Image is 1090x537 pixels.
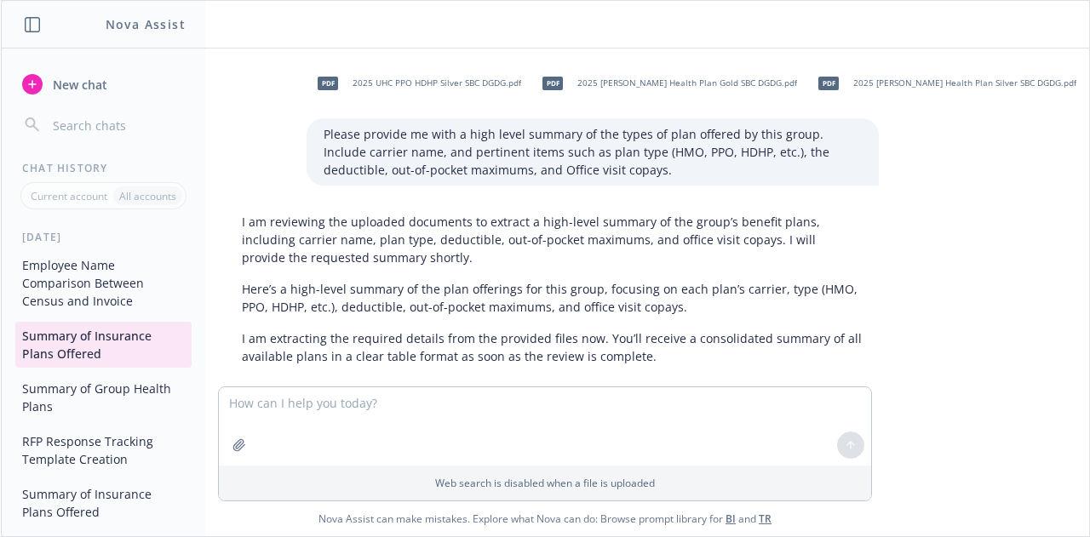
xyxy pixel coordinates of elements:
[15,427,192,473] button: RFP Response Tracking Template Creation
[49,113,185,137] input: Search chats
[2,161,205,175] div: Chat History
[726,511,736,526] a: BI
[31,189,107,203] p: Current account
[853,77,1076,89] span: 2025 [PERSON_NAME] Health Plan Silver SBC DGDG.pdf
[318,501,772,536] span: Nova Assist can make mistakes. Explore what Nova can do: Browse prompt library for and
[106,15,186,33] h1: Nova Assist
[759,511,772,526] a: TR
[577,77,797,89] span: 2025 [PERSON_NAME] Health Plan Gold SBC DGDG.pdf
[542,77,563,89] span: pdf
[242,329,862,365] p: I am extracting the required details from the provided files now. You’ll receive a consolidated s...
[49,76,107,94] span: New chat
[807,62,1080,105] div: pdf2025 [PERSON_NAME] Health Plan Silver SBC DGDG.pdf
[15,480,192,526] button: Summary of Insurance Plans Offered
[15,69,192,100] button: New chat
[242,213,862,266] p: I am reviewing the uploaded documents to extract a high-level summary of the group’s benefit plan...
[15,374,192,420] button: Summary of Group Health Plans
[818,77,839,89] span: pdf
[15,322,192,368] button: Summary of Insurance Plans Offered
[531,62,800,105] div: pdf2025 [PERSON_NAME] Health Plan Gold SBC DGDG.pdf
[324,125,862,179] p: Please provide me with a high level summary of the types of plan offered by this group. Include c...
[353,77,521,89] span: 2025 UHC PPO HDHP Silver SBC DGDG.pdf
[318,77,338,89] span: pdf
[15,251,192,315] button: Employee Name Comparison Between Census and Invoice
[307,62,525,105] div: pdf2025 UHC PPO HDHP Silver SBC DGDG.pdf
[242,280,862,316] p: Here’s a high-level summary of the plan offerings for this group, focusing on each plan’s carrier...
[229,476,861,490] p: Web search is disabled when a file is uploaded
[119,189,176,203] p: All accounts
[2,230,205,244] div: [DATE]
